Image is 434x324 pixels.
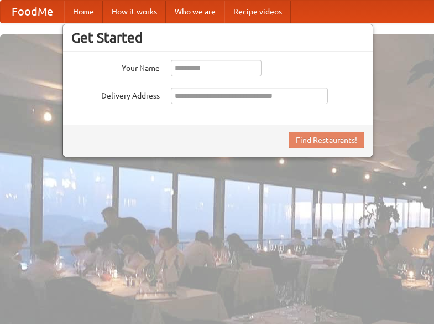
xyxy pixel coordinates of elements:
[166,1,224,23] a: Who we are
[64,1,103,23] a: Home
[71,29,364,46] h3: Get Started
[71,88,160,101] label: Delivery Address
[71,60,160,74] label: Your Name
[224,1,291,23] a: Recipe videos
[103,1,166,23] a: How it works
[289,132,364,148] button: Find Restaurants!
[1,1,64,23] a: FoodMe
